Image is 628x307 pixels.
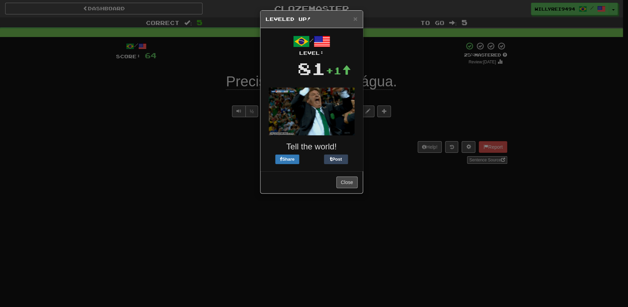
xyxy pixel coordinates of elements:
[336,176,358,188] button: Close
[324,155,348,164] button: Post
[299,155,324,164] iframe: X Post Button
[326,64,351,77] div: +1
[298,57,326,81] div: 81
[266,33,358,57] div: /
[353,15,357,23] span: ×
[275,155,299,164] button: Share
[266,50,358,57] div: Level:
[266,16,358,23] h5: Leveled Up!
[266,142,358,151] h3: Tell the world!
[353,15,357,22] button: Close
[269,87,354,135] img: soccer-coach-305de1daf777ce53eb89c6f6bc29008043040bc4dbfb934f710cb4871828419f.gif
